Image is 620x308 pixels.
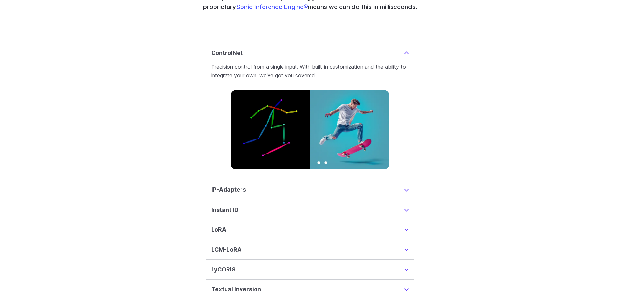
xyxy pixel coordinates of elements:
h3: LoRA [211,225,226,234]
summary: LCM-LoRA [211,245,409,254]
summary: ControlNet [211,49,409,58]
h3: Instant ID [211,205,239,214]
h3: IP-Adapters [211,185,246,194]
h3: LyCORIS [211,265,236,274]
summary: LoRA [211,225,409,234]
summary: Instant ID [211,205,409,214]
summary: IP-Adapters [211,185,409,194]
img: A man riding a skateboard on top of a blue and black background [231,90,389,169]
h3: LCM-LoRA [211,245,241,254]
h3: ControlNet [211,49,243,58]
summary: LyCORIS [211,265,409,274]
p: Precision control from a single input. With built-in customization and the ability to integrate y... [211,63,409,80]
a: Sonic Inference Engine® [236,3,308,11]
summary: Textual Inversion [211,285,409,294]
h3: Textual Inversion [211,285,261,294]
